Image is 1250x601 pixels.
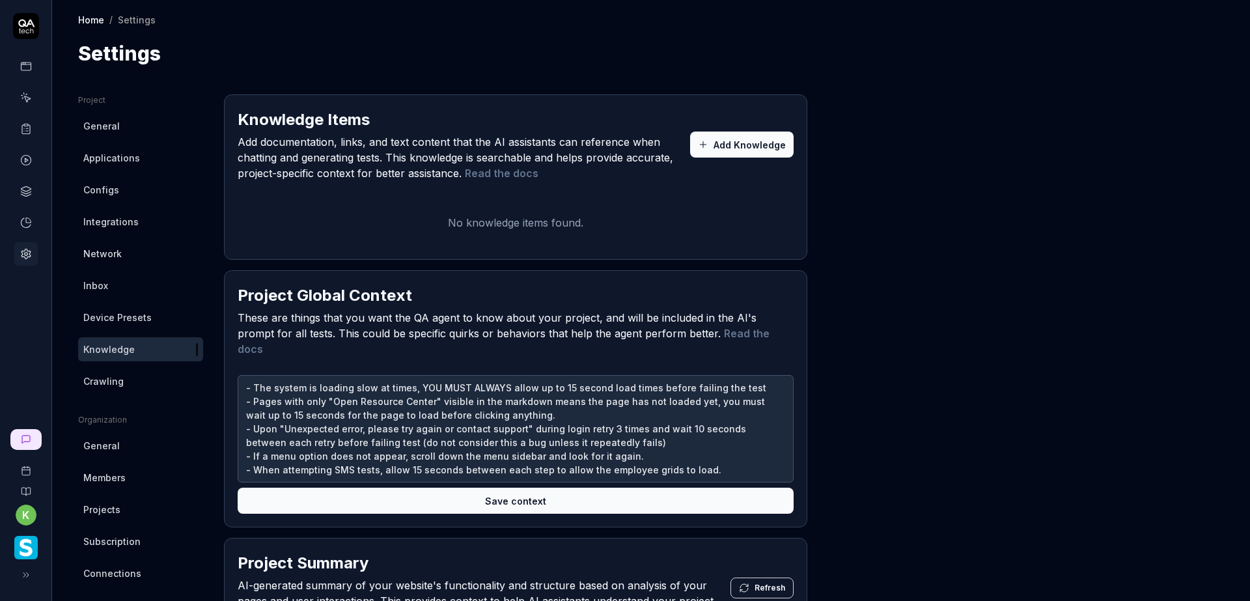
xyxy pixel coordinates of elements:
a: Book a call with us [5,455,46,476]
span: Integrations [83,215,139,229]
div: Organization [78,414,203,426]
a: Network [78,242,203,266]
h2: Knowledge Items [238,108,370,132]
a: General [78,434,203,458]
h2: Project Summary [238,552,368,575]
a: Read the docs [465,167,538,180]
a: Crawling [78,369,203,393]
div: Settings [118,13,156,26]
span: Add documentation, links, and text content that the AI assistants can reference when chatting and... [238,134,690,181]
div: Project [78,94,203,106]
span: These are things that you want the QA agent to know about your project, and will be included in t... [238,310,794,357]
img: Smartlinx Logo [14,536,38,559]
a: Connections [78,561,203,585]
span: General [83,439,120,453]
span: Projects [83,503,120,516]
span: Knowledge [83,342,135,356]
span: Device Presets [83,311,152,324]
span: Network [83,247,122,260]
a: Applications [78,146,203,170]
a: Projects [78,497,203,522]
a: Configs [78,178,203,202]
a: Members [78,466,203,490]
p: No knowledge items found. [238,215,794,231]
a: New conversation [10,429,42,450]
a: Subscription [78,529,203,553]
span: Configs [83,183,119,197]
div: / [109,13,113,26]
span: Refresh [755,582,785,594]
button: Refresh [730,578,794,598]
button: Smartlinx Logo [5,525,46,562]
h1: Settings [78,39,161,68]
a: Documentation [5,476,46,497]
a: Integrations [78,210,203,234]
h2: Project Global Context [238,284,412,307]
span: Applications [83,151,140,165]
a: Device Presets [78,305,203,329]
button: Add Knowledge [690,132,794,158]
span: General [83,119,120,133]
a: General [78,114,203,138]
span: Inbox [83,279,108,292]
a: Knowledge [78,337,203,361]
button: Save context [238,488,794,514]
span: Connections [83,566,141,580]
span: Subscription [83,535,141,548]
span: Crawling [83,374,124,388]
a: Home [78,13,104,26]
a: Inbox [78,273,203,298]
button: k [16,505,36,525]
span: Members [83,471,126,484]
